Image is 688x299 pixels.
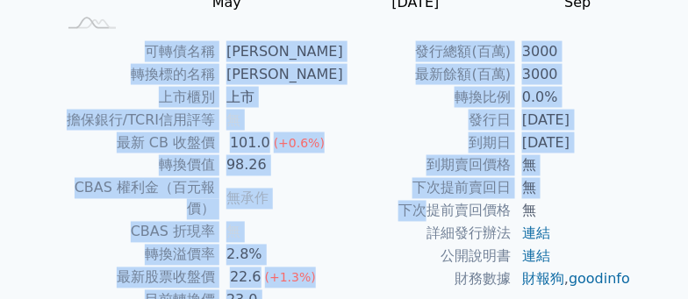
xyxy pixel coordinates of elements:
[344,154,512,177] td: 到期賣回價格
[56,244,216,267] td: 轉換溢價率
[512,177,632,200] td: 無
[512,154,632,177] td: 無
[344,223,512,246] td: 詳細發行辦法
[265,271,316,285] span: (+1.3%)
[216,154,344,177] td: 98.26
[56,154,216,177] td: 轉換價值
[226,132,274,153] div: 101.0
[56,177,216,221] td: CBAS 權利金（百元報價）
[512,86,632,109] td: 0.0%
[344,177,512,200] td: 下次提前賣回日
[226,190,269,207] span: 無承作
[344,40,512,63] td: 發行總額(百萬)
[522,248,550,265] a: 連結
[344,86,512,109] td: 轉換比例
[512,132,632,154] td: [DATE]
[226,111,240,128] span: 無
[512,63,632,86] td: 3000
[512,40,632,63] td: 3000
[569,271,630,288] a: goodinfo
[56,221,216,244] td: CBAS 折現率
[512,109,632,132] td: [DATE]
[512,200,632,223] td: 無
[522,271,564,288] a: 財報狗
[216,40,344,63] td: [PERSON_NAME]
[274,136,325,150] span: (+0.6%)
[56,132,216,154] td: 最新 CB 收盤價
[56,63,216,86] td: 轉換標的名稱
[56,86,216,109] td: 上市櫃別
[56,40,216,63] td: 可轉債名稱
[344,246,512,268] td: 公開說明書
[344,109,512,132] td: 發行日
[226,224,240,240] span: 無
[512,268,632,291] td: ,
[216,63,344,86] td: [PERSON_NAME]
[344,132,512,154] td: 到期日
[344,63,512,86] td: 最新餘額(百萬)
[226,267,265,288] div: 22.6
[216,244,344,267] td: 2.8%
[522,225,550,242] a: 連結
[344,200,512,223] td: 下次提前賣回價格
[56,109,216,132] td: 擔保銀行/TCRI信用評等
[344,268,512,291] td: 財務數據
[216,86,344,109] td: 上市
[56,267,216,289] td: 最新股票收盤價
